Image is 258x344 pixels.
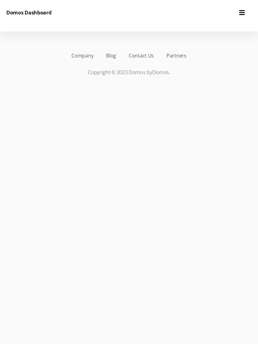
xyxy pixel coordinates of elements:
[106,52,116,59] a: Blog
[152,69,169,76] a: Domos
[129,52,154,59] a: Contact Us
[6,9,52,16] h6: Domos Dashboard
[16,68,242,76] p: Copyright © 2023 Domos by .
[166,52,187,59] a: Partners
[71,52,93,59] a: Company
